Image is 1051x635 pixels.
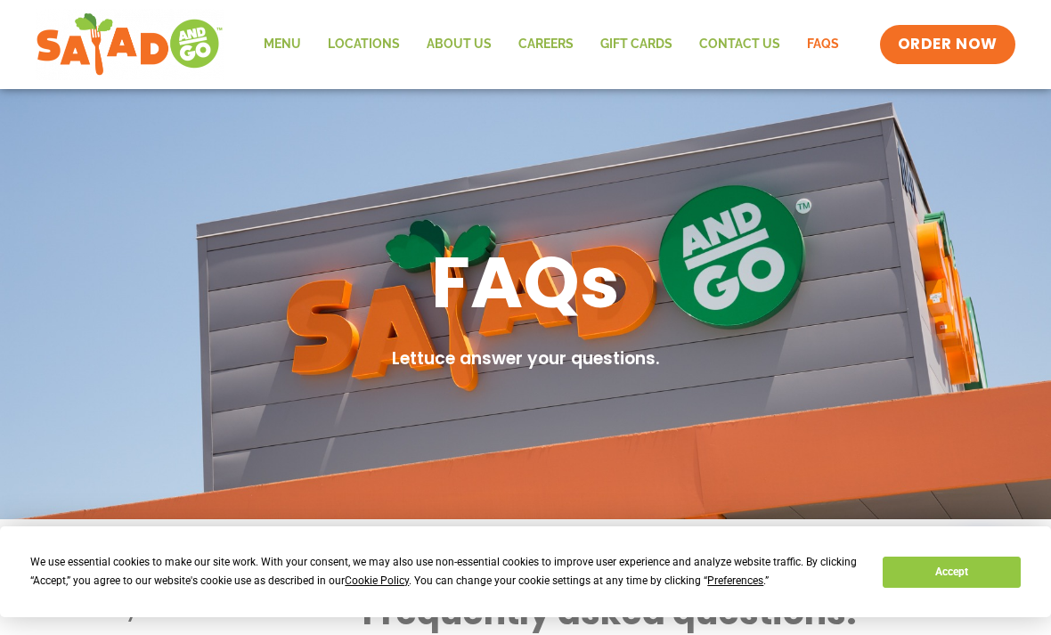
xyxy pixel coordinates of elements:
span: ORDER NOW [898,34,998,55]
div: We use essential cookies to make our site work. With your consent, we may also use non-essential ... [30,553,861,590]
span: Preferences [707,574,763,587]
h1: FAQs [431,236,620,329]
img: new-SAG-logo-768×292 [36,9,224,80]
h2: Frequently asked questions: [363,590,1015,634]
a: GIFT CARDS [587,24,686,65]
a: Menu [250,24,314,65]
nav: Menu [250,24,852,65]
span: Cookie Policy [345,574,409,587]
a: Locations [314,24,413,65]
a: FAQs [794,24,852,65]
a: Careers [505,24,587,65]
a: ORDER NOW [880,25,1015,64]
a: Contact Us [686,24,794,65]
button: Accept [883,557,1020,588]
h2: Lettuce answer your questions. [392,346,660,372]
a: About Us [413,24,505,65]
